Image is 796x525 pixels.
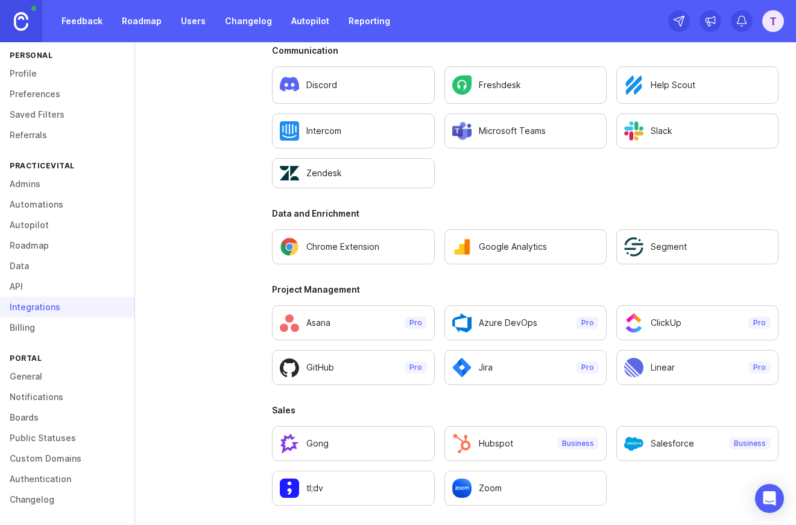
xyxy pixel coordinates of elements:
[581,318,594,328] p: Pro
[651,125,672,137] p: Slack
[272,66,434,104] a: Configure Discord settings.
[753,363,766,372] p: Pro
[272,471,434,506] a: Configure tl;dv settings.
[306,125,341,137] p: Intercom
[651,241,687,253] p: Segment
[341,10,397,32] a: Reporting
[444,426,607,461] a: Configure Hubspot settings.
[616,350,779,385] a: Configure Linear settings.
[479,79,521,91] p: Freshdesk
[272,284,779,296] h3: Project Management
[306,79,337,91] p: Discord
[272,158,434,188] a: Configure Zendesk settings.
[762,10,784,32] button: T
[651,361,675,374] p: Linear
[616,426,779,461] a: Configure Salesforce settings.
[306,241,379,253] p: Chrome Extension
[284,10,336,32] a: Autopilot
[479,361,493,374] p: Jira
[272,305,434,340] a: Configure Asana settings.
[479,317,537,329] p: Azure DevOps
[444,229,607,264] a: Configure Google Analytics settings.
[479,125,546,137] p: Microsoft Teams
[272,113,434,148] a: Configure Intercom settings.
[616,229,779,264] a: Configure Segment settings.
[753,318,766,328] p: Pro
[581,363,594,372] p: Pro
[479,482,502,494] p: Zoom
[562,439,594,448] p: Business
[444,305,607,340] a: Configure Azure DevOps settings.
[306,482,323,494] p: tl;dv
[479,437,513,450] p: Hubspot
[651,317,681,329] p: ClickUp
[651,79,695,91] p: Help Scout
[651,437,694,450] p: Salesforce
[409,363,422,372] p: Pro
[479,241,547,253] p: Google Analytics
[755,484,784,513] div: Open Intercom Messenger
[272,404,779,416] h3: Sales
[409,318,422,328] p: Pro
[272,208,779,220] h3: Data and Enrichment
[306,437,329,450] p: Gong
[616,66,779,104] a: Configure Help Scout settings.
[272,350,434,385] a: Configure GitHub settings.
[174,10,213,32] a: Users
[444,113,607,148] a: Configure Microsoft Teams settings.
[444,66,607,104] a: Configure Freshdesk settings.
[218,10,279,32] a: Changelog
[306,361,334,374] p: GitHub
[272,426,434,461] a: Configure Gong settings.
[616,113,779,148] a: Configure Slack settings.
[444,350,607,385] a: Configure Jira settings.
[54,10,110,32] a: Feedback
[444,471,607,506] a: Configure Zoom settings.
[14,12,28,31] img: Canny Home
[115,10,169,32] a: Roadmap
[616,305,779,340] a: Configure ClickUp settings.
[306,167,342,179] p: Zendesk
[734,439,766,448] p: Business
[272,229,434,264] a: Configure Chrome Extension in a new tab.
[306,317,330,329] p: Asana
[272,45,779,57] h3: Communication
